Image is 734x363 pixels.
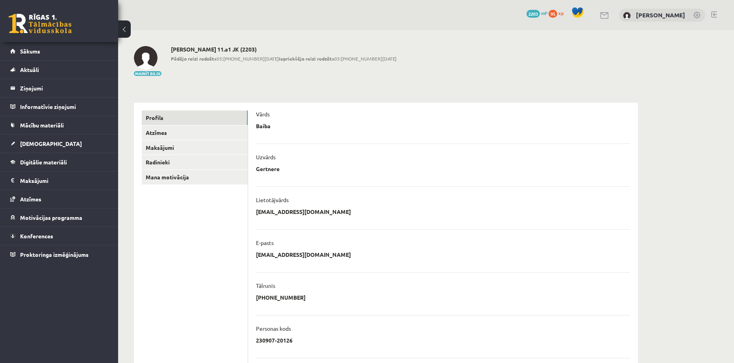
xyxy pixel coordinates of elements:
[171,55,397,62] span: 05:[PHONE_NUMBER][DATE] 05:[PHONE_NUMBER][DATE]
[20,140,82,147] span: [DEMOGRAPHIC_DATA]
[549,10,557,18] span: 95
[10,245,108,263] a: Proktoringa izmēģinājums
[142,111,248,125] a: Profils
[134,46,158,70] img: Baiba Gertnere
[10,61,108,79] a: Aktuāli
[10,116,108,134] a: Mācību materiāli
[20,48,40,55] span: Sākums
[20,171,108,190] legend: Maksājumi
[142,170,248,184] a: Mana motivācija
[256,337,293,344] p: 230907-20126
[541,10,547,16] span: mP
[171,55,217,62] b: Pēdējo reizi redzēts
[10,98,108,116] a: Informatīvie ziņojumi
[20,66,39,73] span: Aktuāli
[142,140,248,155] a: Maksājumi
[623,12,631,20] img: Baiba Gertnere
[20,251,89,258] span: Proktoringa izmēģinājums
[20,79,108,97] legend: Ziņojumi
[256,251,351,258] p: [EMAIL_ADDRESS][DOMAIN_NAME]
[10,42,108,60] a: Sākums
[134,71,161,76] button: Mainīt bildi
[636,11,685,19] a: [PERSON_NAME]
[20,195,41,203] span: Atzīmes
[20,232,53,240] span: Konferences
[9,14,72,33] a: Rīgas 1. Tālmācības vidusskola
[171,46,397,53] h2: [PERSON_NAME] 11.a1 JK (2203)
[20,98,108,116] legend: Informatīvie ziņojumi
[256,111,270,118] p: Vārds
[10,190,108,208] a: Atzīmes
[256,208,351,215] p: [EMAIL_ADDRESS][DOMAIN_NAME]
[10,208,108,227] a: Motivācijas programma
[256,153,276,160] p: Uzvārds
[256,165,280,172] p: Gertnere
[256,282,275,289] p: Tālrunis
[10,79,108,97] a: Ziņojumi
[526,10,547,16] a: 2203 mP
[549,10,567,16] a: 95 xp
[526,10,540,18] span: 2203
[256,294,306,301] p: [PHONE_NUMBER]
[256,325,291,332] p: Personas kods
[10,153,108,171] a: Digitālie materiāli
[256,122,271,129] p: Baiba
[256,196,289,203] p: Lietotājvārds
[20,158,67,166] span: Digitālie materiāli
[142,155,248,170] a: Radinieki
[10,227,108,245] a: Konferences
[20,122,64,129] span: Mācību materiāli
[142,125,248,140] a: Atzīmes
[10,171,108,190] a: Maksājumi
[10,135,108,153] a: [DEMOGRAPHIC_DATA]
[558,10,563,16] span: xp
[20,214,82,221] span: Motivācijas programma
[256,239,274,246] p: E-pasts
[279,55,334,62] b: Iepriekšējo reizi redzēts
